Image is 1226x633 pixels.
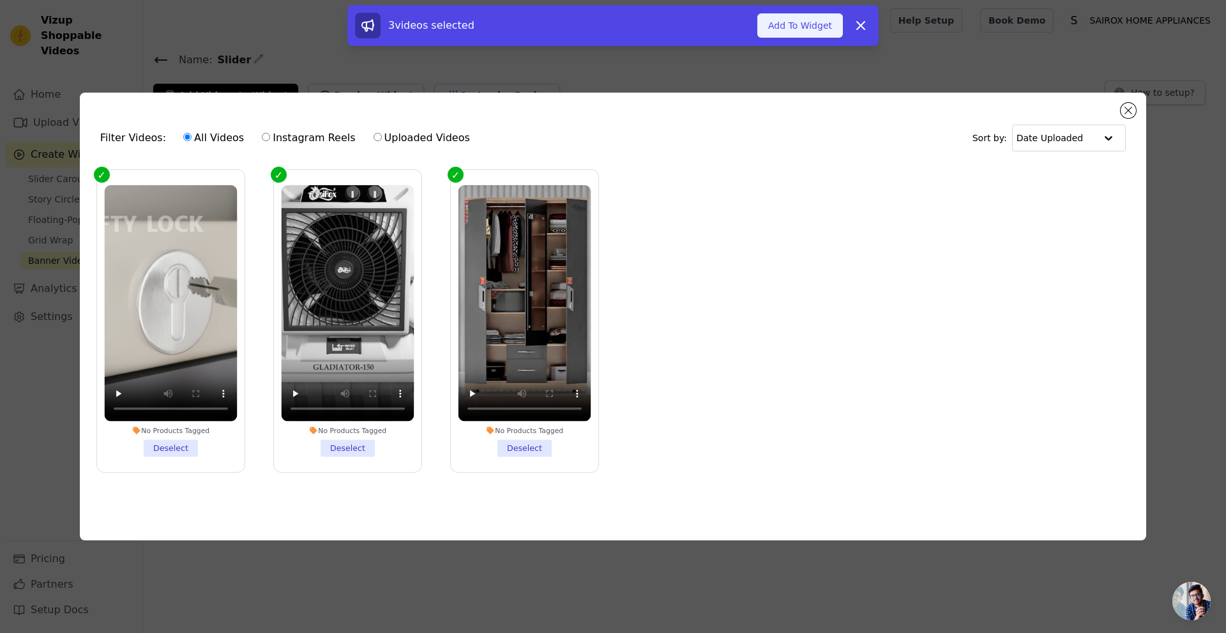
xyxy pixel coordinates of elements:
a: Open chat [1172,582,1211,620]
label: Uploaded Videos [373,130,471,146]
div: Filter Videos: [100,123,477,153]
button: Add To Widget [757,13,843,38]
button: Close modal [1121,103,1136,118]
label: Instagram Reels [261,130,356,146]
div: No Products Tagged [281,426,414,435]
div: Sort by: [972,125,1126,151]
div: No Products Tagged [458,426,591,435]
span: 3 videos selected [388,19,474,31]
label: All Videos [183,130,245,146]
div: No Products Tagged [104,426,237,435]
